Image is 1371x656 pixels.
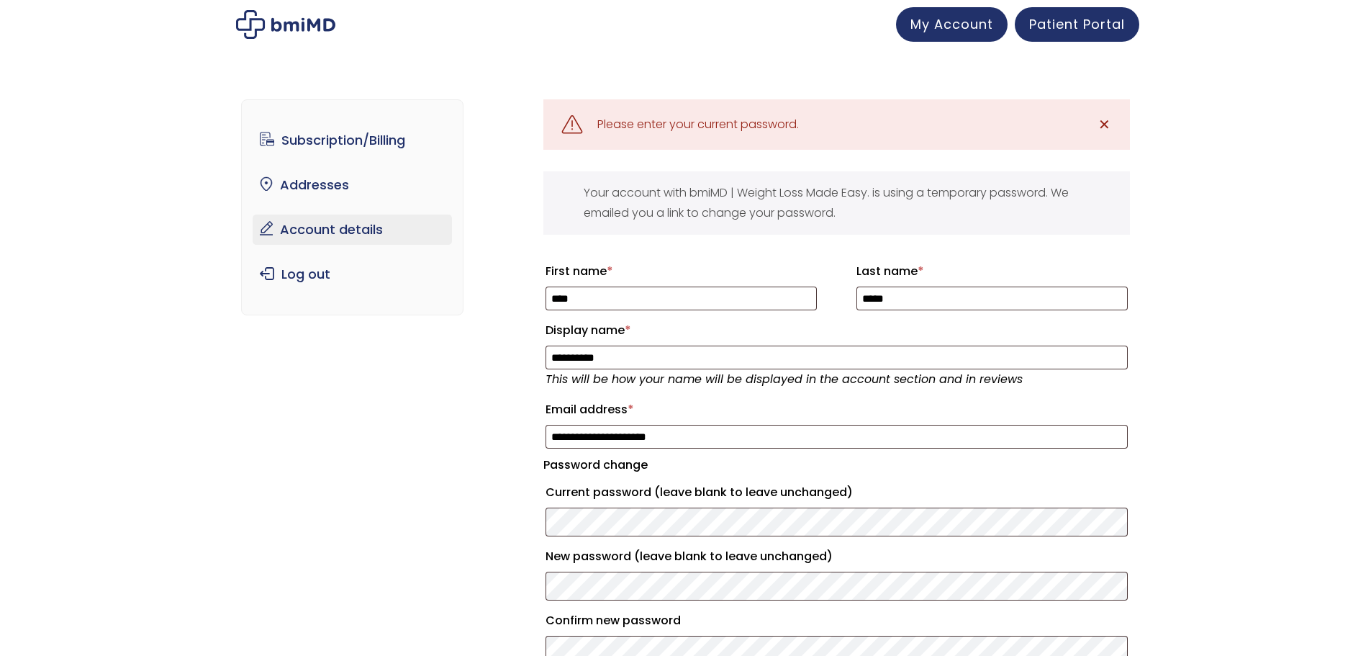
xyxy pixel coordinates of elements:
span: ✕ [1098,114,1110,135]
img: My account [236,10,335,39]
a: Account details [253,215,452,245]
label: Display name [546,319,1128,342]
legend: Password change [543,455,648,475]
a: Addresses [253,170,452,200]
label: Last name [856,260,1128,283]
div: Please enter your current password. [597,114,799,135]
label: First name [546,260,817,283]
div: Your account with bmiMD | Weight Loss Made Easy. is using a temporary password. We emailed you a ... [543,171,1130,235]
nav: Account pages [241,99,463,315]
span: My Account [910,15,993,33]
label: Current password (leave blank to leave unchanged) [546,481,1128,504]
a: Log out [253,259,452,289]
a: ✕ [1090,110,1119,139]
em: This will be how your name will be displayed in the account section and in reviews [546,371,1023,387]
a: Subscription/Billing [253,125,452,156]
span: Patient Portal [1029,15,1125,33]
label: Email address [546,398,1128,421]
label: Confirm new password [546,609,1128,632]
a: My Account [896,7,1008,42]
label: New password (leave blank to leave unchanged) [546,545,1128,568]
a: Patient Portal [1015,7,1139,42]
